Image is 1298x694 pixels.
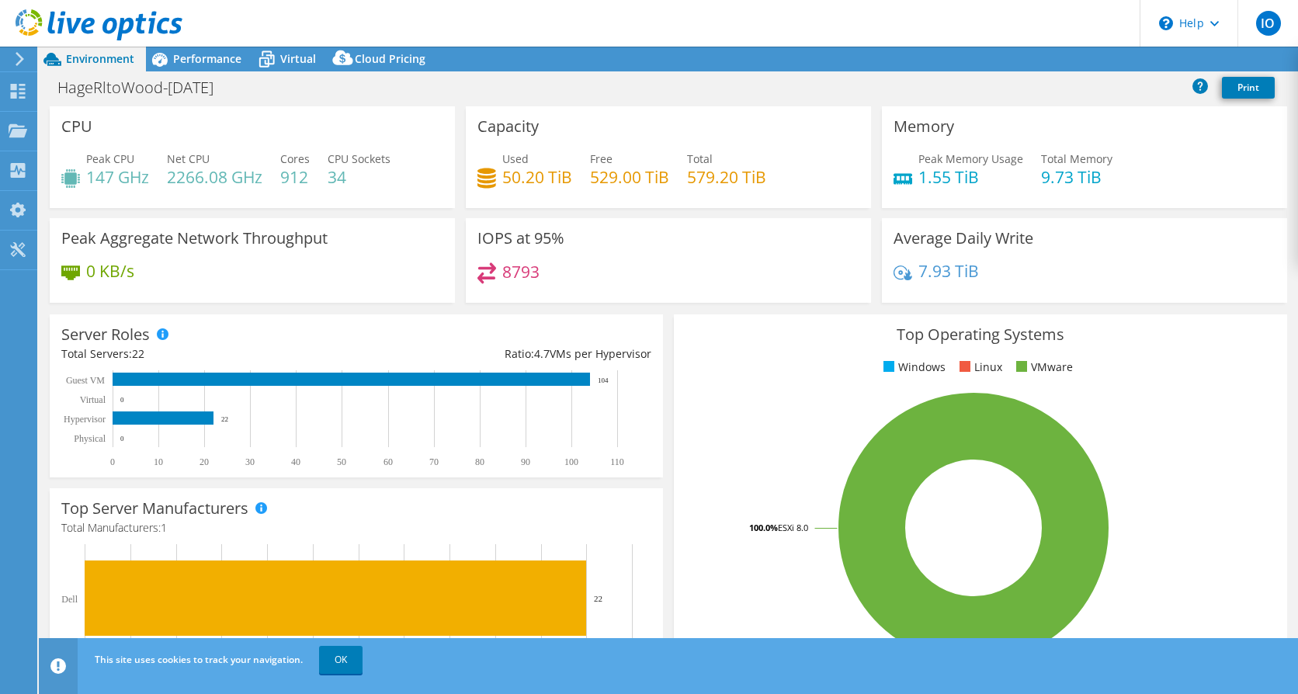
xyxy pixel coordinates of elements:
[61,230,328,247] h3: Peak Aggregate Network Throughput
[50,79,238,96] h1: HageRltoWood-[DATE]
[880,359,946,376] li: Windows
[502,151,529,166] span: Used
[355,51,425,66] span: Cloud Pricing
[894,118,954,135] h3: Memory
[61,594,78,605] text: Dell
[590,168,669,186] h4: 529.00 TiB
[280,151,310,166] span: Cores
[86,262,134,279] h4: 0 KB/s
[894,230,1033,247] h3: Average Daily Write
[356,345,651,363] div: Ratio: VMs per Hypervisor
[328,168,390,186] h4: 34
[291,456,300,467] text: 40
[918,262,979,279] h4: 7.93 TiB
[61,519,651,536] h4: Total Manufacturers:
[64,414,106,425] text: Hypervisor
[383,456,393,467] text: 60
[167,168,262,186] h4: 2266.08 GHz
[1222,77,1275,99] a: Print
[161,520,167,535] span: 1
[590,151,613,166] span: Free
[245,456,255,467] text: 30
[120,435,124,442] text: 0
[319,646,363,674] a: OK
[956,359,1002,376] li: Linux
[429,456,439,467] text: 70
[280,168,310,186] h4: 912
[687,151,713,166] span: Total
[685,326,1275,343] h3: Top Operating Systems
[477,118,539,135] h3: Capacity
[61,345,356,363] div: Total Servers:
[66,51,134,66] span: Environment
[534,346,550,361] span: 4.7
[80,394,106,405] text: Virtual
[61,326,150,343] h3: Server Roles
[120,396,124,404] text: 0
[95,653,303,666] span: This site uses cookies to track your navigation.
[86,168,149,186] h4: 147 GHz
[564,456,578,467] text: 100
[86,151,134,166] span: Peak CPU
[328,151,390,166] span: CPU Sockets
[1012,359,1073,376] li: VMware
[687,168,766,186] h4: 579.20 TiB
[221,415,228,423] text: 22
[132,346,144,361] span: 22
[66,375,105,386] text: Guest VM
[74,433,106,444] text: Physical
[502,263,540,280] h4: 8793
[610,456,624,467] text: 110
[778,522,808,533] tspan: ESXi 8.0
[598,376,609,384] text: 104
[1041,151,1112,166] span: Total Memory
[918,151,1023,166] span: Peak Memory Usage
[154,456,163,467] text: 10
[280,51,316,66] span: Virtual
[594,594,602,603] text: 22
[1256,11,1281,36] span: IO
[475,456,484,467] text: 80
[167,151,210,166] span: Net CPU
[61,118,92,135] h3: CPU
[1159,16,1173,30] svg: \n
[337,456,346,467] text: 50
[477,230,564,247] h3: IOPS at 95%
[749,522,778,533] tspan: 100.0%
[61,500,248,517] h3: Top Server Manufacturers
[502,168,572,186] h4: 50.20 TiB
[200,456,209,467] text: 20
[918,168,1023,186] h4: 1.55 TiB
[521,456,530,467] text: 90
[1041,168,1112,186] h4: 9.73 TiB
[173,51,241,66] span: Performance
[110,456,115,467] text: 0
